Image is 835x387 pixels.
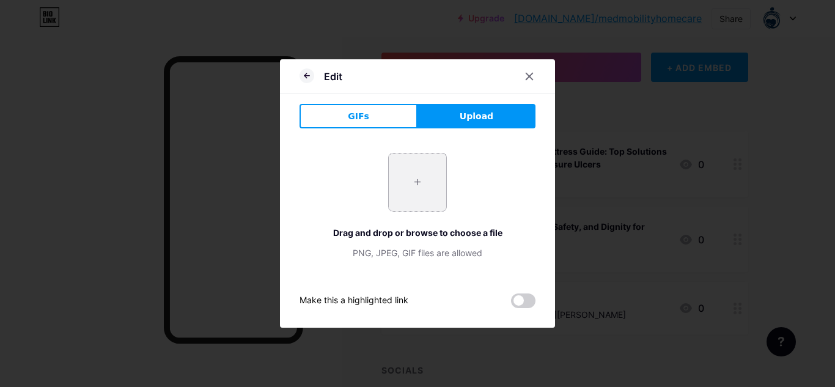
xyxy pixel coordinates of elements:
[300,246,535,259] div: PNG, JPEG, GIF files are allowed
[348,110,369,123] span: GIFs
[417,104,535,128] button: Upload
[300,226,535,239] div: Drag and drop or browse to choose a file
[460,110,493,123] span: Upload
[324,69,342,84] div: Edit
[300,293,408,308] div: Make this a highlighted link
[300,104,417,128] button: GIFs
